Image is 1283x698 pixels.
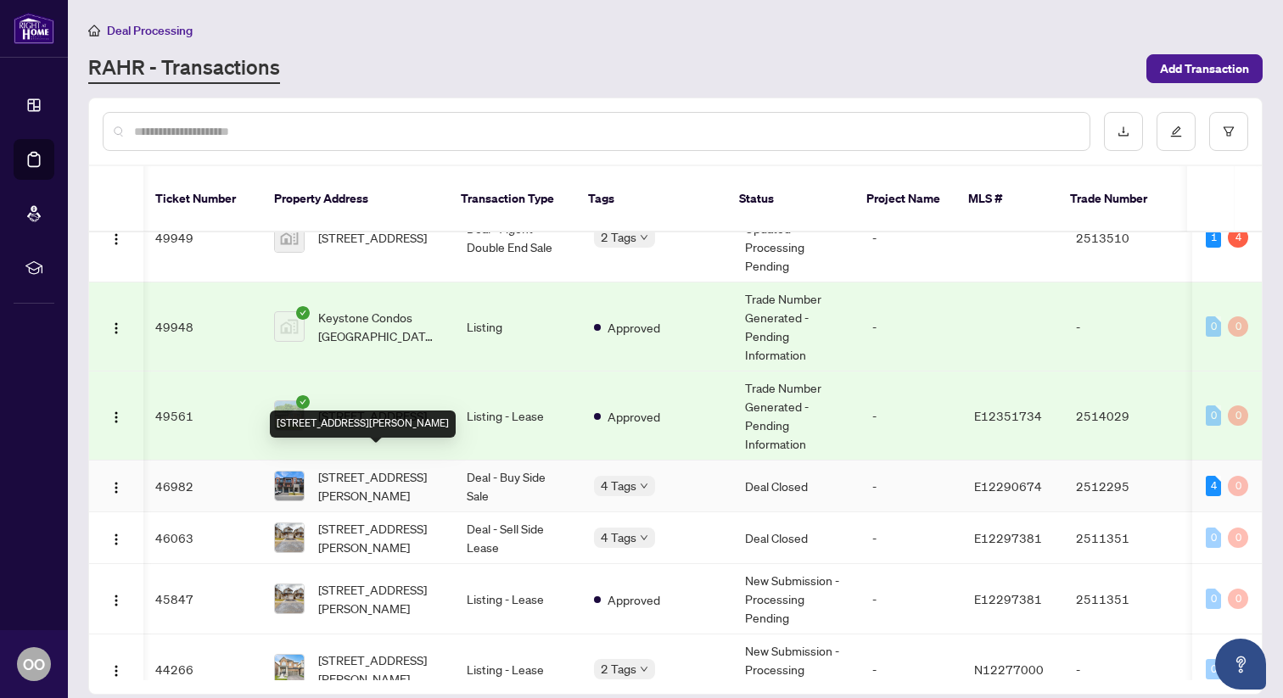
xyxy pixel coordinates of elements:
[1228,528,1248,548] div: 0
[731,512,859,564] td: Deal Closed
[142,371,261,461] td: 49561
[103,224,130,251] button: Logo
[974,478,1042,494] span: E12290674
[1157,112,1196,151] button: edit
[1228,227,1248,248] div: 4
[859,564,961,634] td: -
[109,232,123,246] img: Logo
[275,655,304,684] img: thumbnail-img
[1206,589,1221,609] div: 0
[731,564,859,634] td: New Submission - Processing Pending
[859,512,961,564] td: -
[1228,405,1248,426] div: 0
[318,519,440,556] span: [STREET_ADDRESS][PERSON_NAME]
[261,166,447,232] th: Property Address
[974,408,1042,423] span: E12351734
[103,656,130,683] button: Logo
[1062,371,1181,461] td: 2514029
[88,25,100,36] span: home
[1160,55,1249,82] span: Add Transaction
[1228,316,1248,337] div: 0
[275,312,304,341] img: thumbnail-img
[1056,166,1175,232] th: Trade Number
[453,282,580,371] td: Listing
[142,282,261,371] td: 49948
[1118,126,1129,137] span: download
[859,193,961,282] td: -
[14,13,54,44] img: logo
[1206,476,1221,496] div: 4
[853,166,955,232] th: Project Name
[640,533,648,542] span: down
[859,371,961,461] td: -
[88,53,280,84] a: RAHR - Transactions
[453,512,580,564] td: Deal - Sell Side Lease
[1228,589,1248,609] div: 0
[318,651,440,688] span: [STREET_ADDRESS][PERSON_NAME]
[731,371,859,461] td: Trade Number Generated - Pending Information
[103,524,130,551] button: Logo
[974,591,1042,606] span: E12297381
[142,193,261,282] td: 49949
[574,166,726,232] th: Tags
[1215,639,1266,690] button: Open asap
[1206,227,1221,248] div: 1
[601,528,636,547] span: 4 Tags
[296,395,310,409] span: check-circle
[275,472,304,500] img: thumbnail-img
[318,228,427,247] span: [STREET_ADDRESS]
[974,662,1044,677] span: N12277000
[1170,126,1182,137] span: edit
[1146,54,1263,83] button: Add Transaction
[453,461,580,512] td: Deal - Buy Side Sale
[640,233,648,242] span: down
[453,564,580,634] td: Listing - Lease
[103,402,130,429] button: Logo
[275,401,304,430] img: thumbnail-img
[142,564,261,634] td: 45847
[974,530,1042,545] span: E12297381
[103,585,130,612] button: Logo
[1206,528,1221,548] div: 0
[142,461,261,512] td: 46982
[318,467,440,505] span: [STREET_ADDRESS][PERSON_NAME]
[1228,476,1248,496] div: 0
[1209,112,1248,151] button: filter
[601,659,636,678] span: 2 Tags
[275,223,304,252] img: thumbnail-img
[1062,461,1181,512] td: 2512295
[731,461,859,512] td: Deal Closed
[318,406,427,425] span: [STREET_ADDRESS]
[601,227,636,247] span: 2 Tags
[109,594,123,607] img: Logo
[103,472,130,500] button: Logo
[640,665,648,673] span: down
[109,533,123,546] img: Logo
[1062,282,1181,371] td: -
[955,166,1056,232] th: MLS #
[1062,512,1181,564] td: 2511351
[1062,193,1181,282] td: 2513510
[1104,112,1143,151] button: download
[608,590,660,609] span: Approved
[142,512,261,564] td: 46063
[275,523,304,552] img: thumbnail-img
[447,166,574,232] th: Transaction Type
[109,321,123,335] img: Logo
[453,371,580,461] td: Listing - Lease
[109,410,123,424] img: Logo
[859,461,961,512] td: -
[859,282,961,371] td: -
[608,407,660,426] span: Approved
[275,584,304,613] img: thumbnail-img
[23,652,45,676] span: OO
[1223,126,1235,137] span: filter
[109,481,123,494] img: Logo
[453,193,580,282] td: Deal - Agent Double End Sale
[109,664,123,678] img: Logo
[142,166,261,232] th: Ticket Number
[318,308,440,345] span: Keystone Condos [GEOGRAPHIC_DATA], [STREET_ADDRESS]
[726,166,853,232] th: Status
[1062,564,1181,634] td: 2511351
[103,313,130,340] button: Logo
